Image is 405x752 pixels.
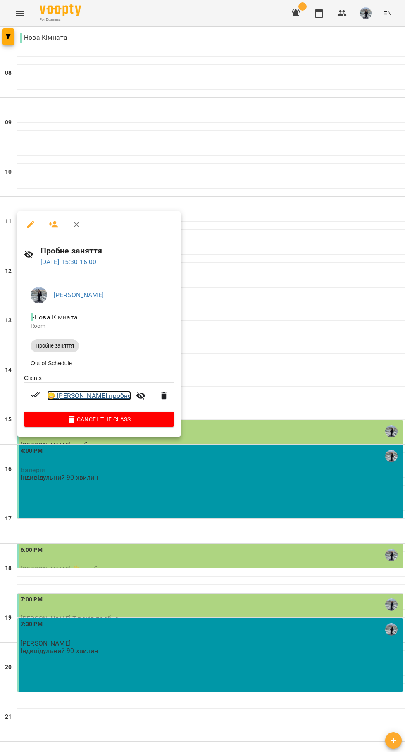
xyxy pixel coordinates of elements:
svg: Paid [31,390,40,400]
ul: Clients [24,374,174,412]
li: Out of Schedule [24,356,174,371]
img: 6c0c5be299279ab29028c72f04539b29.jpg [31,287,47,303]
span: - Нова Кімната [31,313,79,321]
a: 😀 [PERSON_NAME] пробне [47,391,131,401]
h6: Пробне заняття [40,244,174,257]
a: [DATE] 15:30-16:00 [40,258,97,266]
a: [PERSON_NAME] [54,291,104,299]
button: Cancel the class [24,412,174,427]
span: Пробне заняття [31,342,79,350]
p: Room [31,322,167,330]
span: Cancel the class [31,414,167,424]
